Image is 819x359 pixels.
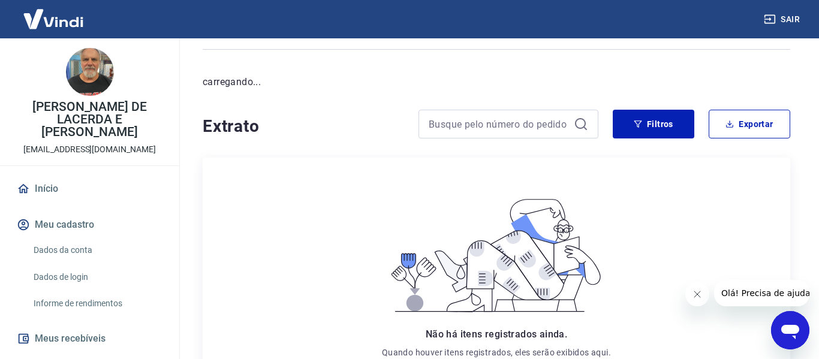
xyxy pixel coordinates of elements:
[66,48,114,96] img: 717485b8-6bf5-4b39-91a5-0383dda82f12.jpeg
[14,1,92,37] img: Vindi
[23,143,156,156] p: [EMAIL_ADDRESS][DOMAIN_NAME]
[29,238,165,263] a: Dados da conta
[29,265,165,289] a: Dados de login
[203,114,404,138] h4: Extrato
[382,346,611,358] p: Quando houver itens registrados, eles serão exibidos aqui.
[709,110,790,138] button: Exportar
[429,115,569,133] input: Busque pelo número do pedido
[771,311,809,349] iframe: Botão para abrir a janela de mensagens
[203,75,790,89] p: carregando...
[714,280,809,306] iframe: Mensagem da empresa
[14,212,165,238] button: Meu cadastro
[14,325,165,352] button: Meus recebíveis
[685,282,709,306] iframe: Fechar mensagem
[10,101,170,138] p: [PERSON_NAME] DE LACERDA E [PERSON_NAME]
[29,291,165,316] a: Informe de rendimentos
[761,8,805,31] button: Sair
[7,8,101,18] span: Olá! Precisa de ajuda?
[613,110,694,138] button: Filtros
[426,328,567,340] span: Não há itens registrados ainda.
[14,176,165,202] a: Início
